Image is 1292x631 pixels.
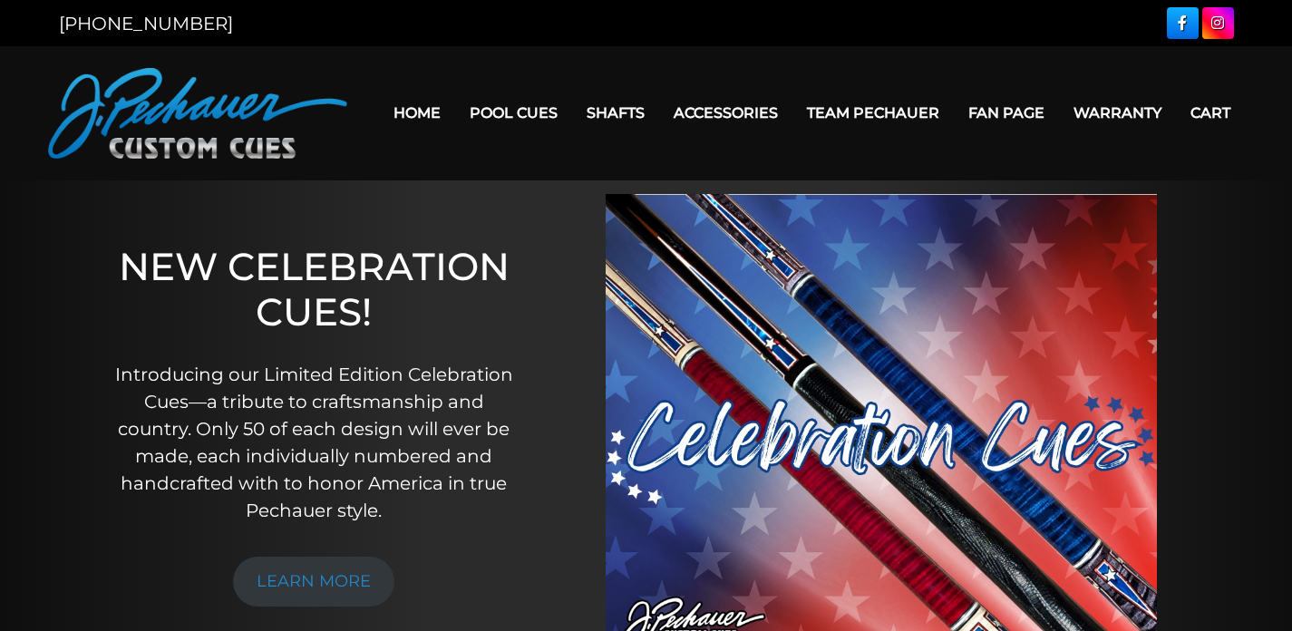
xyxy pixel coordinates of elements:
[954,90,1059,136] a: Fan Page
[106,244,522,335] h1: NEW CELEBRATION CUES!
[572,90,659,136] a: Shafts
[59,13,233,34] a: [PHONE_NUMBER]
[659,90,792,136] a: Accessories
[48,68,347,159] img: Pechauer Custom Cues
[1059,90,1176,136] a: Warranty
[1176,90,1245,136] a: Cart
[379,90,455,136] a: Home
[233,557,394,607] a: LEARN MORE
[455,90,572,136] a: Pool Cues
[106,361,522,524] p: Introducing our Limited Edition Celebration Cues—a tribute to craftsmanship and country. Only 50 ...
[792,90,954,136] a: Team Pechauer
